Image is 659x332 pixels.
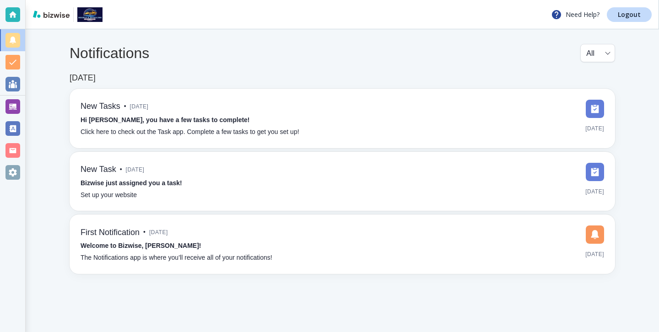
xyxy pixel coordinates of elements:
[81,253,272,263] p: The Notifications app is where you’ll receive all of your notifications!
[618,11,641,18] p: Logout
[124,102,126,112] p: •
[81,127,299,137] p: Click here to check out the Task app. Complete a few tasks to get you set up!
[130,100,149,113] span: [DATE]
[585,122,604,135] span: [DATE]
[126,163,145,177] span: [DATE]
[70,44,149,62] h4: Notifications
[585,247,604,261] span: [DATE]
[149,225,168,239] span: [DATE]
[77,7,103,22] img: Double-A Detailing
[586,44,609,62] div: All
[81,242,201,249] strong: Welcome to Bizwise, [PERSON_NAME]!
[70,73,96,83] h6: [DATE]
[607,7,652,22] a: Logout
[586,225,604,244] img: DashboardSidebarNotification.svg
[70,214,615,274] a: First Notification•[DATE]Welcome to Bizwise, [PERSON_NAME]!The Notifications app is where you’ll ...
[81,228,140,238] h6: First Notification
[585,185,604,198] span: [DATE]
[70,89,615,148] a: New Tasks•[DATE]Hi [PERSON_NAME], you have a few tasks to complete!Click here to check out the Ta...
[120,165,122,175] p: •
[81,165,116,175] h6: New Task
[70,152,615,211] a: New Task•[DATE]Bizwise just assigned you a task!Set up your website[DATE]
[551,9,600,20] p: Need Help?
[33,11,70,18] img: bizwise
[143,227,146,237] p: •
[586,100,604,118] img: DashboardSidebarTasks.svg
[81,190,137,200] p: Set up your website
[81,116,250,123] strong: Hi [PERSON_NAME], you have a few tasks to complete!
[586,163,604,181] img: DashboardSidebarTasks.svg
[81,179,182,187] strong: Bizwise just assigned you a task!
[81,102,120,112] h6: New Tasks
